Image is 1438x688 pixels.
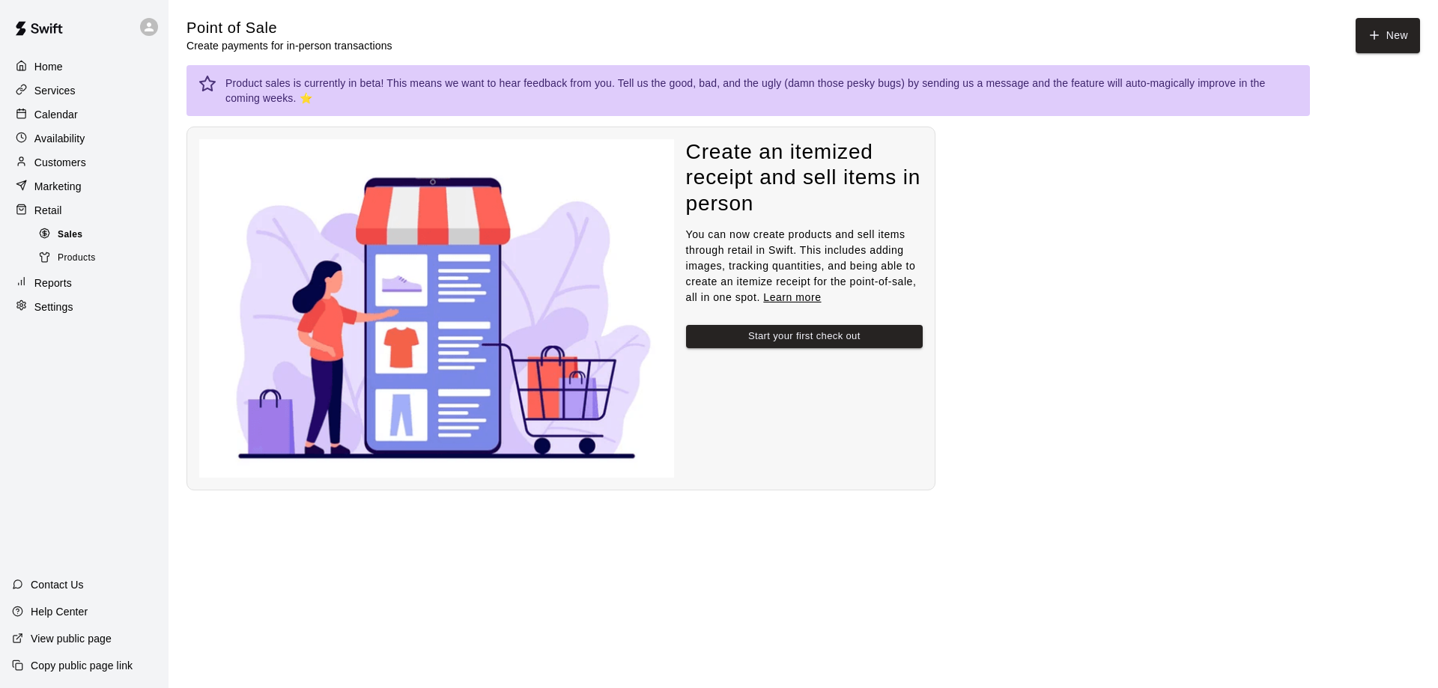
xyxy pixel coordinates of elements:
p: Services [34,83,76,98]
a: Customers [12,151,157,174]
button: Start your first check out [686,325,923,348]
p: Home [34,59,63,74]
p: Availability [34,131,85,146]
p: Settings [34,299,73,314]
a: sending us a message [922,77,1029,89]
h4: Create an itemized receipt and sell items in person [686,139,923,217]
p: Contact Us [31,577,84,592]
p: Reports [34,275,72,290]
span: You can now create products and sell items through retail in Swift. This includes adding images, ... [686,228,917,303]
p: Retail [34,203,62,218]
img: Nothing to see here [199,139,674,478]
p: Create payments for in-person transactions [186,38,392,53]
p: View public page [31,631,112,646]
a: Learn more [763,291,821,303]
a: Home [12,55,157,78]
button: New [1356,18,1420,53]
p: Customers [34,155,86,170]
a: Marketing [12,175,157,198]
p: Calendar [34,107,78,122]
a: Sales [36,223,169,246]
p: Marketing [34,179,82,194]
div: Sales [36,225,163,246]
h5: Point of Sale [186,18,392,38]
a: Services [12,79,157,102]
p: Copy public page link [31,658,133,673]
a: Reports [12,272,157,294]
a: Retail [12,199,157,222]
a: Calendar [12,103,157,126]
div: Products [36,248,163,269]
a: Products [36,246,169,270]
span: Sales [58,228,82,243]
a: Settings [12,296,157,318]
a: Availability [12,127,157,150]
span: Products [58,251,96,266]
div: Product sales is currently in beta! This means we want to hear feedback from you. Tell us the goo... [225,70,1298,112]
p: Help Center [31,604,88,619]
